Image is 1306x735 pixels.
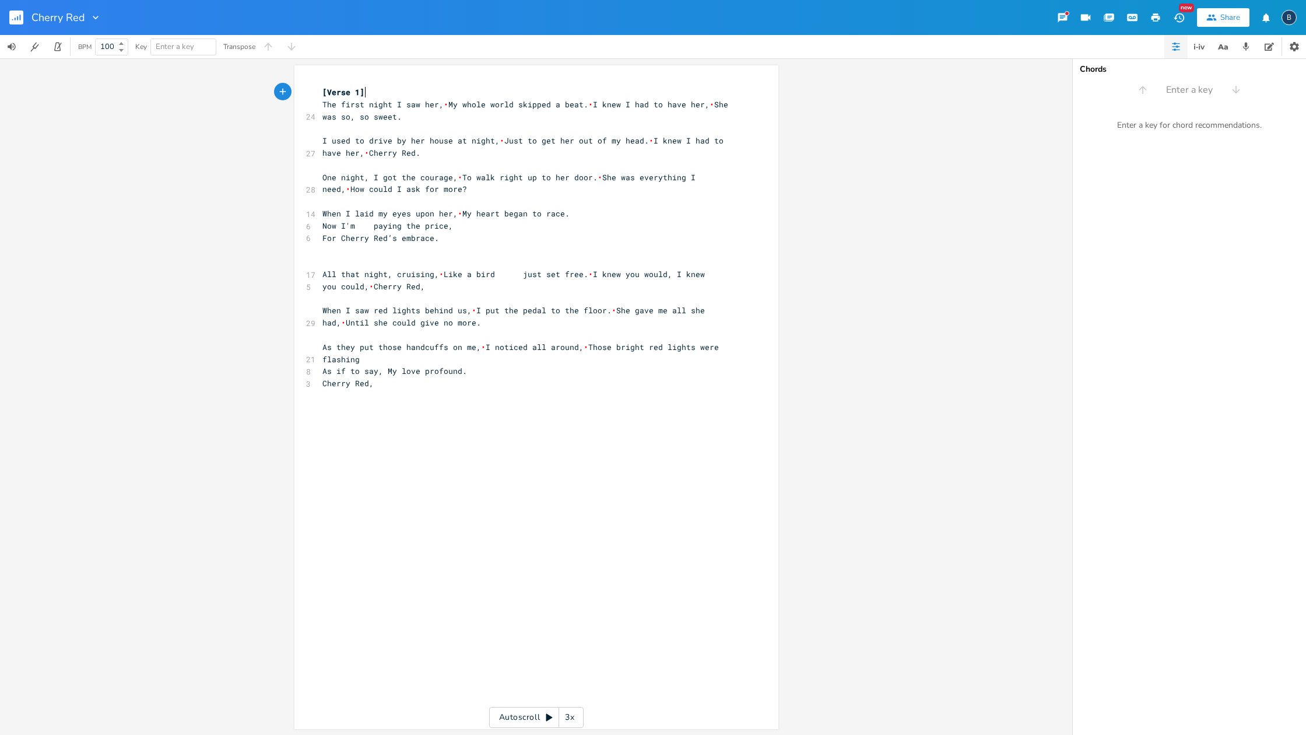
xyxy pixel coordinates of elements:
[322,378,374,388] span: Cherry Red,
[322,233,439,243] span: For Cherry Red’s embrace.
[369,281,374,292] span: \u2028
[458,172,462,183] span: \u2028
[346,184,350,194] span: \u2028
[322,208,570,219] span: When I laid my eyes upon her, My heart began to race.
[322,135,728,158] span: I used to drive by her house at night, Just to get her out of my head. I knew I had to have her, ...
[322,172,700,195] span: One night, I got the courage, To walk right up to her door. She was everything I need, How could ...
[364,148,369,158] span: \u2028
[322,366,467,376] span: As if to say, My love profound.
[1282,10,1297,25] div: boywells
[31,12,85,23] span: Cherry Red
[1167,7,1191,28] button: New
[341,317,346,328] span: \u2028
[322,269,705,279] span: All that night, cruising, Like a bird just set free. I knew you would, I knew
[223,43,255,50] div: Transpose
[444,99,448,110] span: \u2028
[472,305,476,316] span: \u2028
[588,269,593,279] span: \u2028
[322,220,453,231] span: Now I'm paying the price,
[1073,113,1306,138] div: Enter a key for chord recommendations.
[500,135,504,146] span: \u2028
[710,99,714,110] span: \u2028
[1282,4,1297,31] button: B
[322,99,733,122] span: The first night I saw her, My whole world skipped a beat. I knew I had to have her, She was so, s...
[1220,12,1240,23] div: Share
[649,135,654,146] span: \u2028
[489,707,584,728] div: Autoscroll
[439,269,444,279] span: \u2028
[481,342,486,352] span: \u2028
[78,44,92,50] div: BPM
[588,99,593,110] span: \u2028
[322,342,724,365] span: As they put those handcuffs on me, I noticed all around, Those bright red lights were flashing
[612,305,616,316] span: \u2028
[156,41,194,52] span: Enter a key
[598,172,602,183] span: \u2028
[322,305,710,328] span: When I saw red lights behind us, I put the pedal to the floor. She gave me all she had, Until she...
[135,43,147,50] div: Key
[559,707,580,728] div: 3x
[322,281,425,292] span: you could, Cherry Red,
[322,87,364,97] span: [Verse 1]
[458,208,462,219] span: \u2028
[584,342,588,352] span: \u2028
[1166,83,1213,97] span: Enter a key
[1080,65,1299,73] div: Chords
[1179,3,1194,12] div: New
[1197,8,1249,27] button: Share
